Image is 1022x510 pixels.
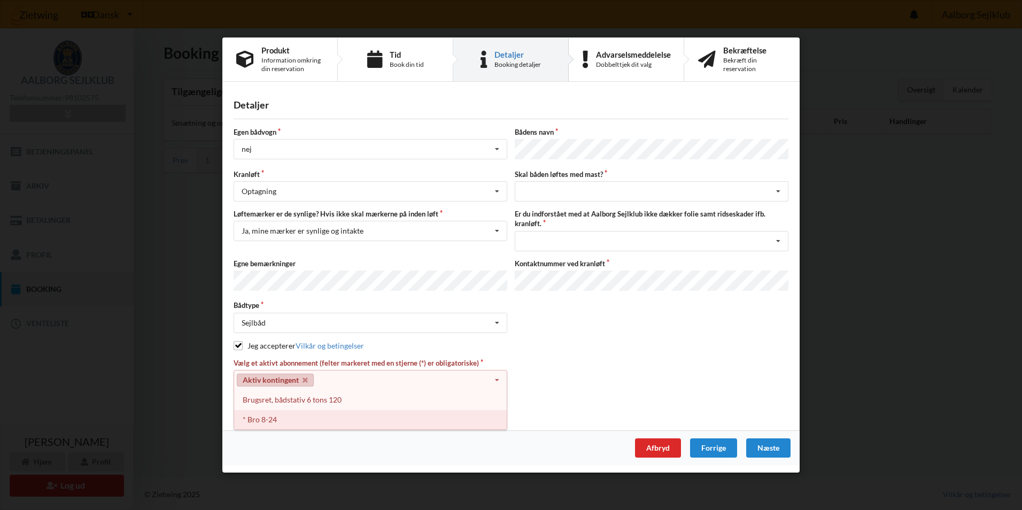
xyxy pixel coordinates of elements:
label: Er du indforstået med at Aalborg Sejlklub ikke dækker folie samt ridseskader ifb. kranløft. [515,209,788,228]
a: Aktiv kontingent [237,374,314,387]
div: Produkt [261,46,323,55]
div: Dobbelttjek dit valg [596,60,671,69]
label: Bådens navn [515,128,788,137]
div: Forrige [690,438,737,458]
a: Vilkår og betingelser [296,341,364,350]
div: Advarselsmeddelelse [596,50,671,59]
div: nej [242,146,252,153]
div: Detaljer [494,50,541,59]
label: Kontaktnummer ved kranløft [515,259,788,268]
div: * Bro 8-24 [234,410,507,430]
label: Vælg et aktivt abonnement (felter markeret med en stjerne (*) er obligatoriske) [234,358,507,368]
div: Næste [746,438,791,458]
div: Information omkring din reservation [261,56,323,73]
div: Detaljer [234,99,788,111]
div: Booking detaljer [494,60,541,69]
div: Ja, mine mærker er synlige og intakte [242,228,363,235]
label: Egne bemærkninger [234,259,507,268]
div: Brugsret, bådstativ 6 tons 120 [234,390,507,410]
label: Bådtype [234,301,507,311]
label: Skal båden løftes med mast? [515,169,788,179]
div: Bekræft din reservation [723,56,786,73]
label: Kranløft [234,169,507,179]
div: Book din tid [390,60,424,69]
label: Løftemærker er de synlige? Hvis ikke skal mærkerne på inden løft [234,209,507,219]
div: Optagning [242,188,276,195]
div: Sejlbåd [242,319,266,327]
label: Egen bådvogn [234,128,507,137]
div: Bekræftelse [723,46,786,55]
div: Tid [390,50,424,59]
div: Afbryd [635,438,681,458]
label: Jeg accepterer [234,341,364,350]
